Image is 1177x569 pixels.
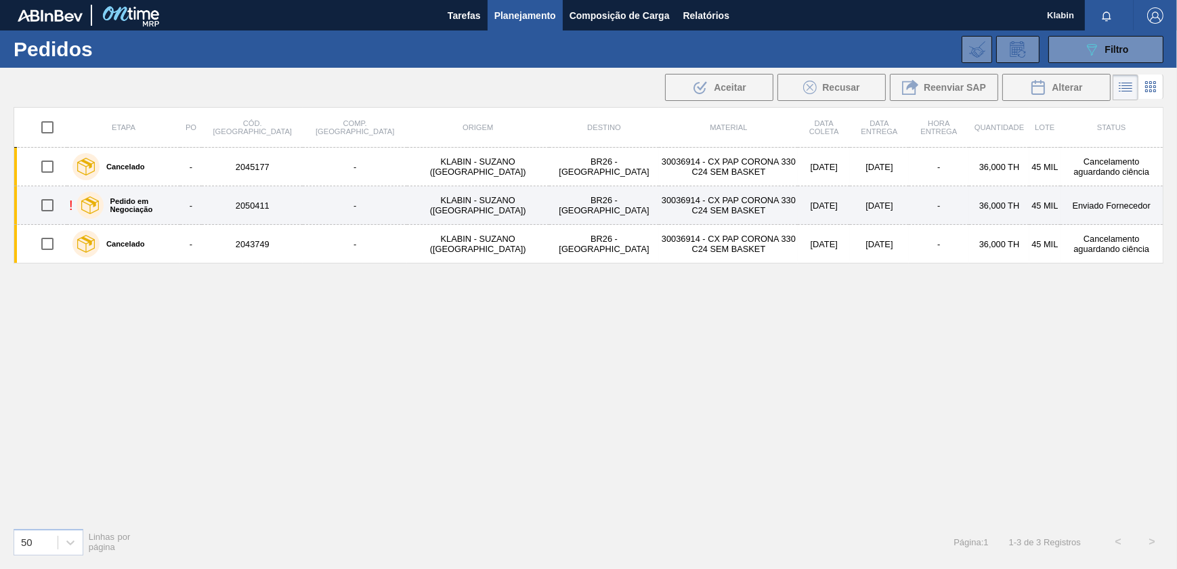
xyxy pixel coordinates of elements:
div: Aceitar [665,74,773,101]
td: BR26 - [GEOGRAPHIC_DATA] [549,148,660,186]
div: Alterar Pedido [1002,74,1111,101]
button: Alterar [1002,74,1111,101]
td: Cancelamento aguardando ciência [1061,148,1163,186]
h1: Pedidos [14,41,213,57]
td: [DATE] [798,186,850,225]
td: KLABIN - SUZANO ([GEOGRAPHIC_DATA]) [407,225,549,264]
div: Visão em Lista [1113,75,1138,100]
td: - [180,225,202,264]
span: Data Entrega [861,119,897,135]
button: < [1101,525,1135,559]
span: Etapa [112,123,135,131]
td: [DATE] [850,225,909,264]
span: PO [186,123,196,131]
span: Hora Entrega [920,119,957,135]
span: Relatórios [683,7,729,24]
button: Filtro [1048,36,1163,63]
div: 50 [21,536,33,548]
td: BR26 - [GEOGRAPHIC_DATA] [549,225,660,264]
a: !Pedido em Negociação-2050411-KLABIN - SUZANO ([GEOGRAPHIC_DATA])BR26 - [GEOGRAPHIC_DATA]30036914... [14,186,1163,225]
span: 1 - 3 de 3 Registros [1009,537,1081,547]
span: Composição de Carga [570,7,670,24]
td: [DATE] [850,148,909,186]
td: Enviado Fornecedor [1061,186,1163,225]
span: Alterar [1052,82,1082,93]
td: - [180,186,202,225]
span: Quantidade [975,123,1024,131]
td: [DATE] [798,225,850,264]
td: [DATE] [798,148,850,186]
span: Tarefas [448,7,481,24]
span: Página : 1 [954,537,988,547]
span: Destino [587,123,621,131]
td: - [303,186,406,225]
span: Lote [1035,123,1054,131]
div: Visão em Cards [1138,75,1163,100]
td: - [303,225,406,264]
td: 30036914 - CX PAP CORONA 330 C24 SEM BASKET [659,186,798,225]
td: 2043749 [202,225,303,264]
span: Planejamento [494,7,556,24]
label: Cancelado [100,163,145,171]
td: - [909,225,969,264]
div: Importar Negociações dos Pedidos [962,36,992,63]
td: BR26 - [GEOGRAPHIC_DATA] [549,186,660,225]
a: Cancelado-2043749-KLABIN - SUZANO ([GEOGRAPHIC_DATA])BR26 - [GEOGRAPHIC_DATA]30036914 - CX PAP CO... [14,225,1163,264]
td: 2045177 [202,148,303,186]
td: 30036914 - CX PAP CORONA 330 C24 SEM BASKET [659,148,798,186]
td: 36,000 TH [969,186,1029,225]
span: Aceitar [714,82,746,93]
label: Cancelado [100,240,145,248]
td: [DATE] [850,186,909,225]
img: Logout [1147,7,1163,24]
td: KLABIN - SUZANO ([GEOGRAPHIC_DATA]) [407,148,549,186]
span: Cód. [GEOGRAPHIC_DATA] [213,119,292,135]
img: TNhmsLtSVTkK8tSr43FrP2fwEKptu5GPRR3wAAAABJRU5ErkJggg== [18,9,83,22]
td: 45 MIL [1029,148,1060,186]
td: - [180,148,202,186]
td: 2050411 [202,186,303,225]
td: KLABIN - SUZANO ([GEOGRAPHIC_DATA]) [407,186,549,225]
td: 30036914 - CX PAP CORONA 330 C24 SEM BASKET [659,225,798,264]
td: - [303,148,406,186]
span: Origem [463,123,493,131]
td: 45 MIL [1029,186,1060,225]
span: Data coleta [809,119,839,135]
span: Linhas por página [89,532,131,552]
td: 36,000 TH [969,225,1029,264]
span: Filtro [1105,44,1129,55]
td: - [909,148,969,186]
td: 36,000 TH [969,148,1029,186]
span: Material [710,123,747,131]
td: - [909,186,969,225]
a: Cancelado-2045177-KLABIN - SUZANO ([GEOGRAPHIC_DATA])BR26 - [GEOGRAPHIC_DATA]30036914 - CX PAP CO... [14,148,1163,186]
span: Reenviar SAP [924,82,986,93]
div: Reenviar SAP [890,74,998,101]
span: Status [1097,123,1126,131]
td: Cancelamento aguardando ciência [1061,225,1163,264]
button: > [1135,525,1169,559]
div: Recusar [777,74,886,101]
td: 45 MIL [1029,225,1060,264]
label: Pedido em Negociação [104,197,175,213]
button: Notificações [1085,6,1128,25]
span: Comp. [GEOGRAPHIC_DATA] [316,119,394,135]
span: Recusar [822,82,859,93]
div: Solicitação de Revisão de Pedidos [996,36,1040,63]
div: ! [69,198,73,213]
